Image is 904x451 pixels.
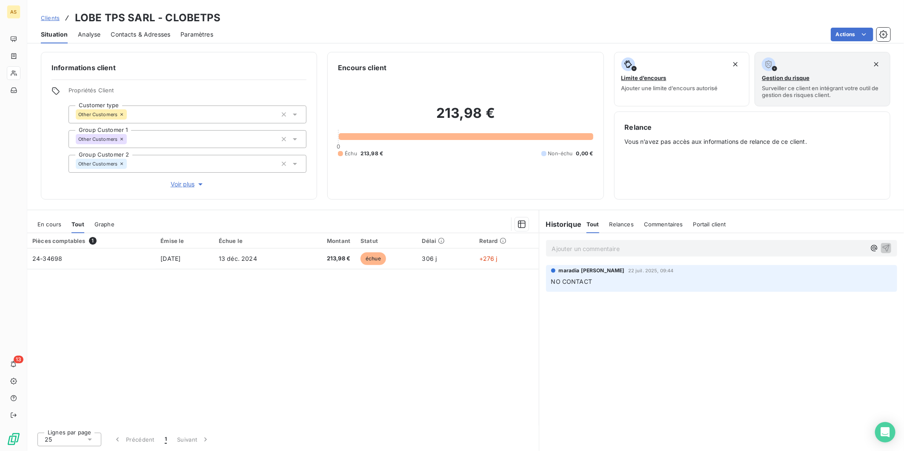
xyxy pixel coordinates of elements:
[551,278,592,285] span: NO CONTACT
[45,435,52,444] span: 25
[219,237,292,244] div: Échue le
[628,268,674,273] span: 22 juil. 2025, 09:44
[69,180,306,189] button: Voir plus
[338,63,386,73] h6: Encours client
[69,87,306,99] span: Propriétés Client
[755,52,890,106] button: Gestion du risqueSurveiller ce client en intégrant votre outil de gestion des risques client.
[625,122,880,189] div: Vous n’avez pas accès aux informations de relance de ce client.
[831,28,873,41] button: Actions
[576,150,593,157] span: 0,00 €
[32,255,62,262] span: 24-34698
[621,85,718,91] span: Ajouter une limite d’encours autorisé
[360,237,412,244] div: Statut
[78,161,117,166] span: Other Customers
[644,221,683,228] span: Commentaires
[586,221,599,228] span: Tout
[219,255,257,262] span: 13 déc. 2024
[614,52,750,106] button: Limite d’encoursAjouter une limite d’encours autorisé
[338,105,593,130] h2: 213,98 €
[548,150,573,157] span: Non-échu
[89,237,97,245] span: 1
[422,237,469,244] div: Délai
[360,252,386,265] span: échue
[32,237,150,245] div: Pièces comptables
[37,221,61,228] span: En cours
[302,237,350,244] div: Montant
[127,135,134,143] input: Ajouter une valeur
[345,150,357,157] span: Échu
[111,30,170,39] span: Contacts & Adresses
[539,219,582,229] h6: Historique
[172,431,215,448] button: Suivant
[693,221,726,228] span: Portail client
[127,160,134,168] input: Ajouter une valeur
[7,5,20,19] div: AS
[621,74,667,81] span: Limite d’encours
[78,112,117,117] span: Other Customers
[875,422,895,442] div: Open Intercom Messenger
[625,122,880,132] h6: Relance
[479,255,498,262] span: +276 j
[160,237,209,244] div: Émise le
[160,255,180,262] span: [DATE]
[78,30,100,39] span: Analyse
[180,30,213,39] span: Paramètres
[72,221,84,228] span: Tout
[127,111,134,118] input: Ajouter une valeur
[479,237,534,244] div: Retard
[559,267,625,274] span: maradia [PERSON_NAME]
[171,180,205,188] span: Voir plus
[14,356,23,363] span: 13
[94,221,114,228] span: Graphe
[360,150,383,157] span: 213,98 €
[762,85,883,98] span: Surveiller ce client en intégrant votre outil de gestion des risques client.
[302,254,350,263] span: 213,98 €
[609,221,634,228] span: Relances
[75,10,221,26] h3: LOBE TPS SARL - CLOBETPS
[762,74,810,81] span: Gestion du risque
[41,30,68,39] span: Situation
[160,431,172,448] button: 1
[108,431,160,448] button: Précédent
[78,137,117,142] span: Other Customers
[337,143,340,150] span: 0
[165,435,167,444] span: 1
[7,432,20,446] img: Logo LeanPay
[51,63,306,73] h6: Informations client
[41,14,60,21] span: Clients
[41,14,60,22] a: Clients
[422,255,437,262] span: 306 j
